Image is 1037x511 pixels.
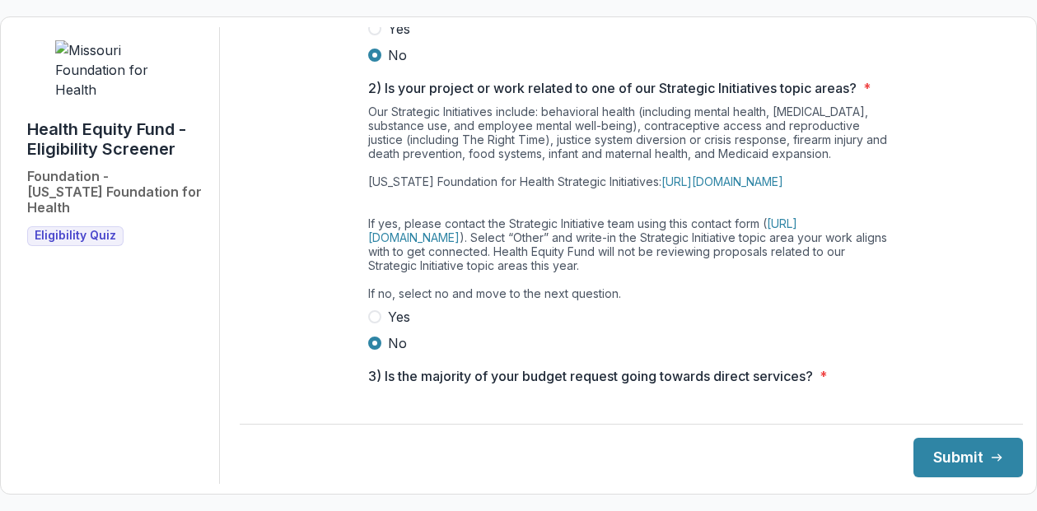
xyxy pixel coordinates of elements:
[27,169,206,216] h2: Foundation - [US_STATE] Foundation for Health
[368,78,857,98] p: 2) Is your project or work related to one of our Strategic Initiatives topic areas?
[388,333,407,353] span: No
[368,105,895,307] div: Our Strategic Initiatives include: behavioral health (including mental health, [MEDICAL_DATA], su...
[368,216,797,244] a: [URL][DOMAIN_NAME]
[35,229,116,243] span: Eligibility Quiz
[913,438,1023,477] button: Submit
[388,19,410,39] span: Yes
[388,45,407,65] span: No
[55,40,179,100] img: Missouri Foundation for Health
[388,307,410,327] span: Yes
[368,366,813,386] p: 3) Is the majority of your budget request going towards direct services?
[661,174,783,188] a: [URL][DOMAIN_NAME]
[27,119,206,159] h1: Health Equity Fund - Eligibility Screener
